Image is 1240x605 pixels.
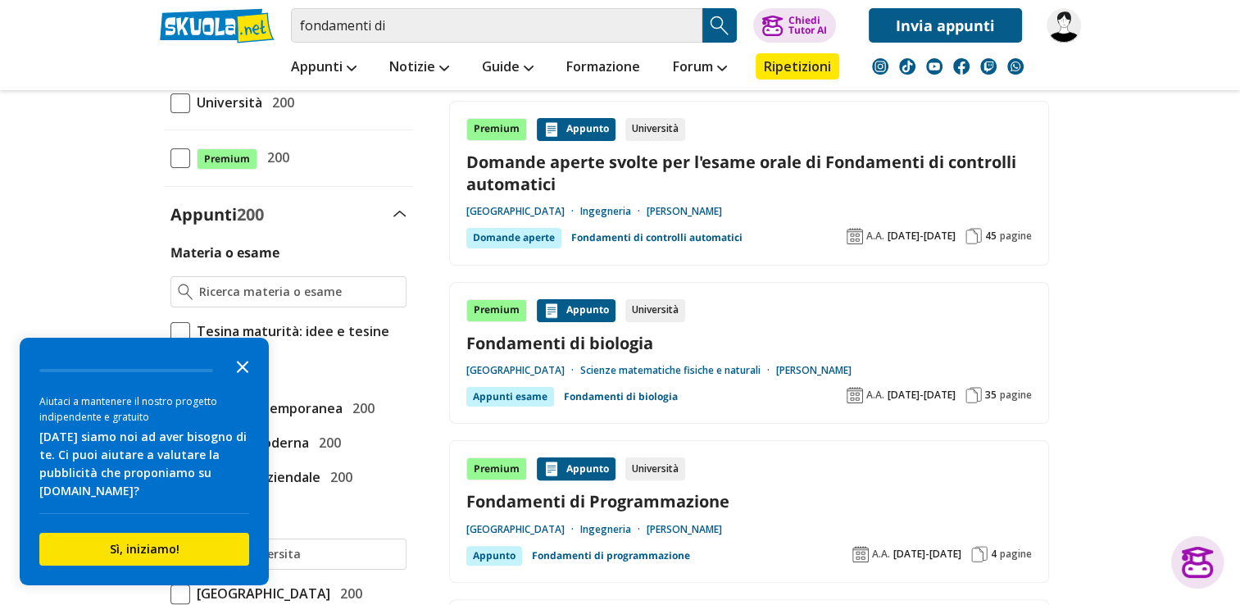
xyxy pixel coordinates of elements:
a: Fondamenti di biologia [564,387,678,407]
span: 200 [266,92,294,113]
div: Aiutaci a mantenere il nostro progetto indipendente e gratuito [39,393,249,425]
a: Notizie [385,53,453,83]
span: [DATE]-[DATE] [893,548,961,561]
img: Anno accademico [847,228,863,244]
span: 35 [985,389,997,402]
a: Fondamenti di biologia [466,332,1032,354]
div: Premium [466,299,527,322]
a: Appunti [287,53,361,83]
span: Premium [197,148,257,170]
img: Anno accademico [852,546,869,562]
input: Ricerca materia o esame [199,284,398,300]
img: twitch [980,58,997,75]
div: Appunto [466,546,522,566]
div: Premium [466,457,527,480]
span: 200 [237,203,264,225]
a: [GEOGRAPHIC_DATA] [466,523,580,536]
span: pagine [1000,548,1032,561]
div: Appunto [537,299,615,322]
button: ChiediTutor AI [753,8,836,43]
img: facebook [953,58,970,75]
span: A.A. [872,548,890,561]
a: [PERSON_NAME] [776,364,852,377]
a: [PERSON_NAME] [647,523,722,536]
span: 200 [324,466,352,488]
div: Appunti esame [466,387,554,407]
span: [GEOGRAPHIC_DATA] [190,583,330,604]
a: Forum [669,53,731,83]
span: 200 [334,583,362,604]
a: Fondamenti di Programmazione [466,490,1032,512]
img: WhatsApp [1007,58,1024,75]
div: Chiedi Tutor AI [788,16,826,35]
div: Premium [466,118,527,141]
img: tiktok [899,58,915,75]
label: Appunti [170,203,264,225]
img: Apri e chiudi sezione [393,211,407,217]
label: Materia o esame [170,243,279,262]
input: Cerca appunti, riassunti o versioni [291,8,702,43]
a: Guide [478,53,538,83]
img: sule04 [1047,8,1081,43]
span: 200 [261,147,289,168]
div: Università [625,457,685,480]
img: Appunti contenuto [543,121,560,138]
a: [PERSON_NAME] [647,205,722,218]
span: 45 [985,230,997,243]
button: Close the survey [226,349,259,382]
div: Università [625,118,685,141]
a: Ripetizioni [756,53,839,80]
span: 200 [346,398,375,419]
a: [GEOGRAPHIC_DATA] [466,364,580,377]
img: Pagine [971,546,988,562]
span: Tesina maturità: idee e tesine svolte [190,321,407,363]
button: Sì, iniziamo! [39,533,249,566]
span: pagine [1000,230,1032,243]
img: Appunti contenuto [543,461,560,477]
a: Ingegneria [580,205,647,218]
span: A.A. [866,389,884,402]
img: Pagine [965,228,982,244]
div: Appunto [537,118,615,141]
a: Fondamenti di programmazione [532,546,690,566]
img: Cerca appunti, riassunti o versioni [707,13,732,38]
div: Università [625,299,685,322]
span: [DATE]-[DATE] [888,230,956,243]
span: pagine [1000,389,1032,402]
div: Survey [20,338,269,585]
img: Anno accademico [847,387,863,403]
a: Domande aperte svolte per l'esame orale di Fondamenti di controlli automatici [466,151,1032,195]
button: Search Button [702,8,737,43]
span: 200 [312,432,341,453]
img: Pagine [965,387,982,403]
a: [GEOGRAPHIC_DATA] [466,205,580,218]
a: Scienze matematiche fisiche e naturali [580,364,776,377]
a: Formazione [562,53,644,83]
input: Ricerca universita [199,546,398,562]
a: Invia appunti [869,8,1022,43]
img: instagram [872,58,888,75]
span: Università [190,92,262,113]
a: Fondamenti di controlli automatici [571,228,743,248]
img: Appunti contenuto [543,302,560,319]
img: youtube [926,58,942,75]
span: 4 [991,548,997,561]
div: [DATE] siamo noi ad aver bisogno di te. Ci puoi aiutare a valutare la pubblicità che proponiamo s... [39,428,249,500]
div: Domande aperte [466,228,561,248]
a: Ingegneria [580,523,647,536]
span: A.A. [866,230,884,243]
img: Ricerca materia o esame [178,284,193,300]
div: Appunto [537,457,615,480]
span: [DATE]-[DATE] [888,389,956,402]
